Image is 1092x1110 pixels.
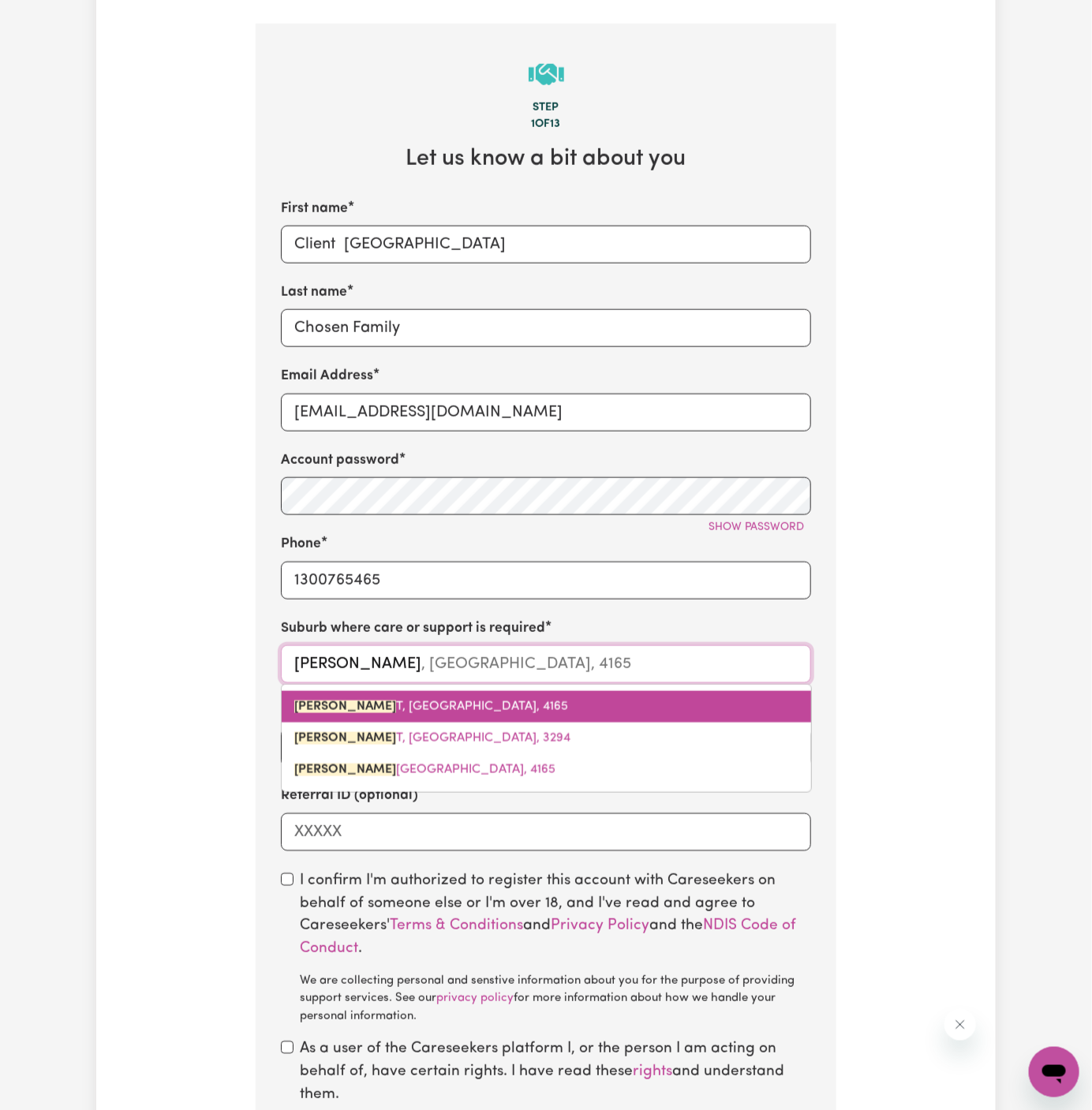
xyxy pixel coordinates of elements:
span: [GEOGRAPHIC_DATA], 4165 [294,764,555,776]
a: VICTORIA POINT, Victoria, 3294 [282,723,811,754]
label: First name [281,199,348,219]
input: e.g. 0412 345 678 [281,562,811,600]
mark: [PERSON_NAME] [294,764,396,776]
input: e.g. North Bondi, New South Wales [281,645,811,683]
h2: Let us know a bit about you [281,146,811,174]
span: Show password [709,521,804,533]
label: I confirm I'm authorized to register this account with Careseekers on behalf of someone else or I... [300,870,811,1026]
input: e.g. diana.rigg@yahoo.com.au [281,394,811,432]
label: As a user of the Careseekers platform I, or the person I am acting on behalf of, have certain rig... [300,1038,811,1106]
span: T, [GEOGRAPHIC_DATA], 3294 [294,732,570,745]
label: Last name [281,282,347,303]
input: e.g. Diana [281,226,811,263]
div: Step [281,99,811,117]
label: Suburb where care or support is required [281,619,545,639]
label: Email Address [281,366,373,387]
label: Phone [281,534,321,555]
input: XXXXX [281,813,811,851]
a: VICTORIA POINT, Queensland, 4165 [282,691,811,723]
input: e.g. Rigg [281,309,811,347]
a: VICTORIA POINT WEST, Queensland, 4165 [282,754,811,786]
iframe: Button to launch messaging window [1029,1047,1079,1097]
iframe: Close message [944,1009,976,1041]
button: Show password [701,515,811,540]
span: Need any help? [9,11,95,24]
label: Account password [281,450,399,471]
label: Referral ID (optional) [281,786,418,806]
div: menu-options [281,684,812,793]
span: T, [GEOGRAPHIC_DATA], 4165 [294,701,568,713]
mark: [PERSON_NAME] [294,701,396,713]
a: Terms & Conditions [390,918,523,933]
a: rights [633,1064,672,1079]
a: Privacy Policy [551,918,649,933]
div: 1 of 13 [281,116,811,133]
div: We are collecting personal and senstive information about you for the purpose of providing suppor... [300,973,811,1026]
a: privacy policy [436,992,514,1004]
mark: [PERSON_NAME] [294,732,396,745]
